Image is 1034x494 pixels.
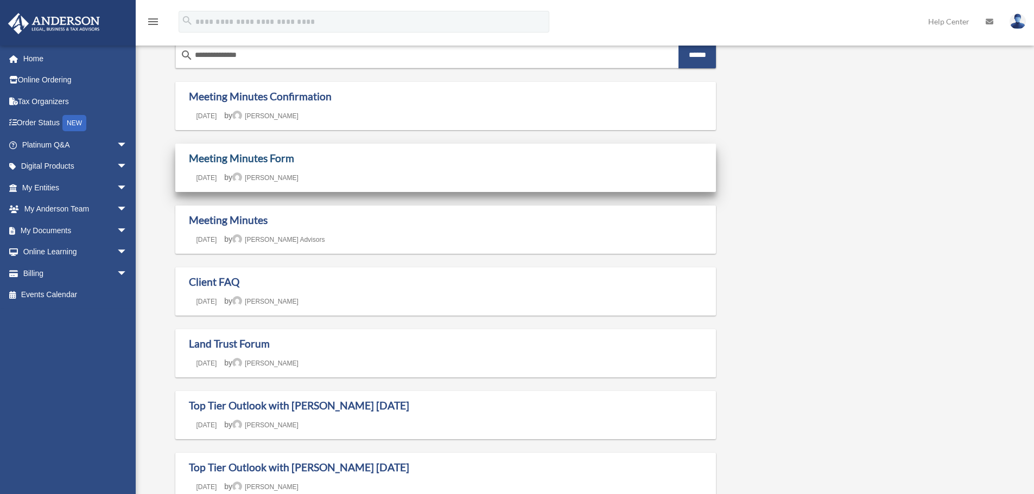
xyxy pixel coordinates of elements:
[117,156,138,178] span: arrow_drop_down
[189,112,225,120] a: [DATE]
[147,15,160,28] i: menu
[5,13,103,34] img: Anderson Advisors Platinum Portal
[189,174,225,182] a: [DATE]
[1010,14,1026,29] img: User Pic
[8,220,144,241] a: My Documentsarrow_drop_down
[8,284,144,306] a: Events Calendar
[8,69,144,91] a: Online Ordering
[189,337,270,350] a: Land Trust Forum
[189,360,225,367] a: [DATE]
[189,399,409,412] a: Top Tier Outlook with [PERSON_NAME] [DATE]
[189,152,294,164] a: Meeting Minutes Form
[232,174,299,182] a: [PERSON_NAME]
[8,241,144,263] a: Online Learningarrow_drop_down
[181,15,193,27] i: search
[8,134,144,156] a: Platinum Q&Aarrow_drop_down
[180,49,193,62] i: search
[224,420,299,429] span: by
[8,262,144,284] a: Billingarrow_drop_down
[189,275,239,288] a: Client FAQ
[62,115,86,131] div: NEW
[232,483,299,491] a: [PERSON_NAME]
[232,236,325,243] a: [PERSON_NAME] Advisors
[224,297,299,305] span: by
[189,236,225,243] a: [DATE]
[117,134,138,156] span: arrow_drop_down
[224,482,299,491] span: by
[117,220,138,242] span: arrow_drop_down
[189,483,225,491] a: [DATE]
[117,262,138,285] span: arrow_drop_down
[232,112,299,120] a: [PERSON_NAME]
[117,177,138,199] span: arrow_drop_down
[224,111,299,120] span: by
[189,461,409,473] a: Top Tier Outlook with [PERSON_NAME] [DATE]
[189,214,268,226] a: Meeting Minutes
[224,173,299,182] span: by
[189,421,225,429] a: [DATE]
[8,91,144,112] a: Tax Organizers
[224,358,299,367] span: by
[8,156,144,177] a: Digital Productsarrow_drop_down
[224,235,325,243] span: by
[189,298,225,305] a: [DATE]
[189,90,332,102] a: Meeting Minutes Confirmation
[232,360,299,367] a: [PERSON_NAME]
[8,177,144,198] a: My Entitiesarrow_drop_down
[117,241,138,264] span: arrow_drop_down
[8,198,144,220] a: My Anderson Teamarrow_drop_down
[232,421,299,429] a: [PERSON_NAME]
[147,19,160,28] a: menu
[117,198,138,221] span: arrow_drop_down
[8,48,138,69] a: Home
[8,112,144,134] a: Order StatusNEW
[232,298,299,305] a: [PERSON_NAME]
